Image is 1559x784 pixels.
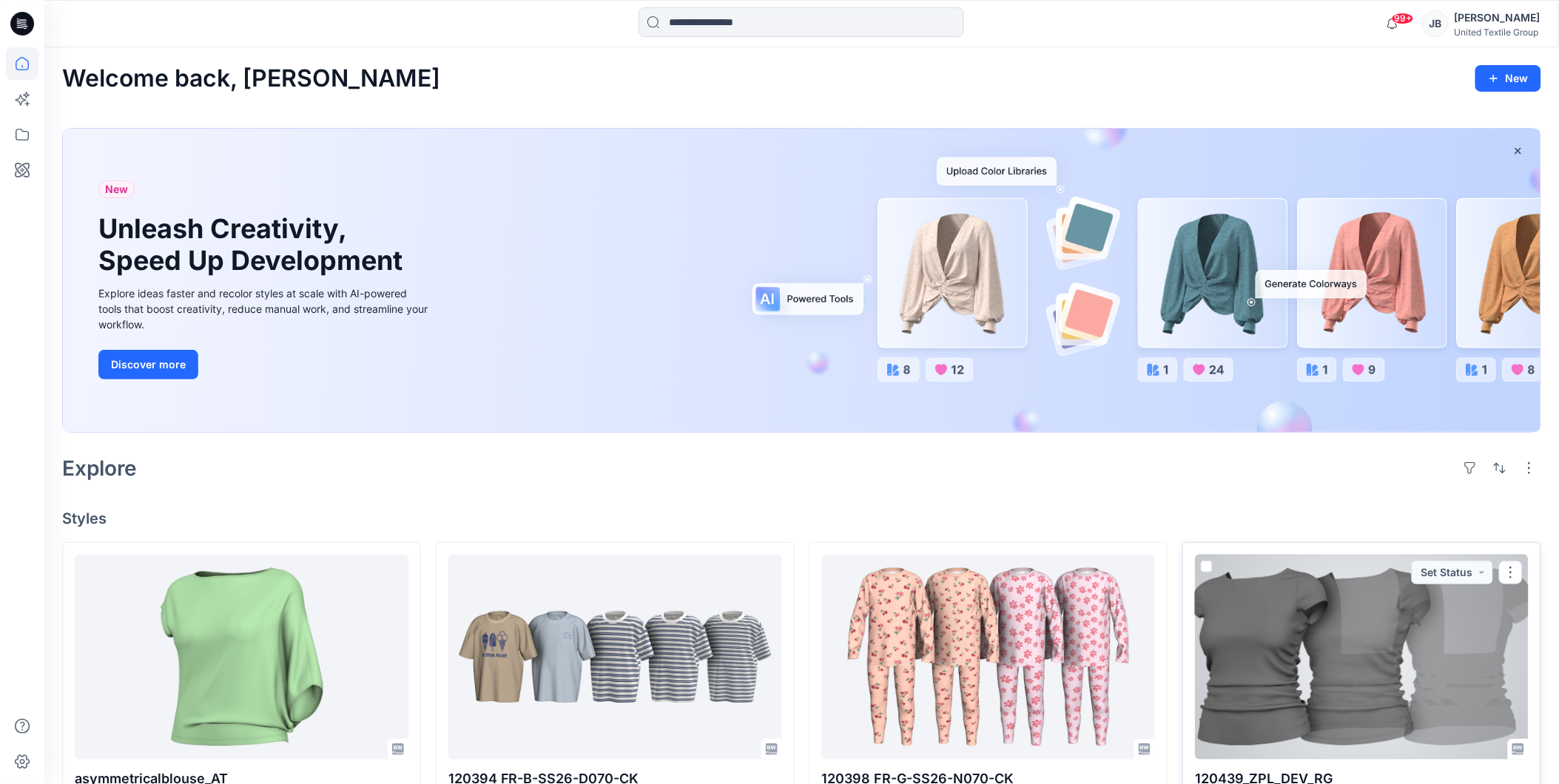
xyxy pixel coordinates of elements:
[98,350,431,379] a: Discover more
[62,456,137,480] h2: Explore
[1195,555,1529,760] a: 120439_ZPL_DEV_RG
[1455,9,1541,27] div: [PERSON_NAME]
[75,555,408,760] a: asymmetricalblouse_AT
[1475,65,1541,92] button: New
[62,510,1541,527] h4: Styles
[105,180,128,198] span: New
[1422,10,1449,37] div: JB
[822,555,1156,760] a: 120398 FR-G-SS26-N070-CK
[1392,13,1414,24] span: 99+
[1455,27,1541,38] div: United Textile Group
[98,285,431,332] div: Explore ideas faster and recolor styles at scale with AI-powered tools that boost creativity, red...
[98,350,198,379] button: Discover more
[448,555,782,760] a: 120394 FR-B-SS26-D070-CK
[98,213,409,277] h1: Unleash Creativity, Speed Up Development
[62,65,440,92] h2: Welcome back, [PERSON_NAME]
